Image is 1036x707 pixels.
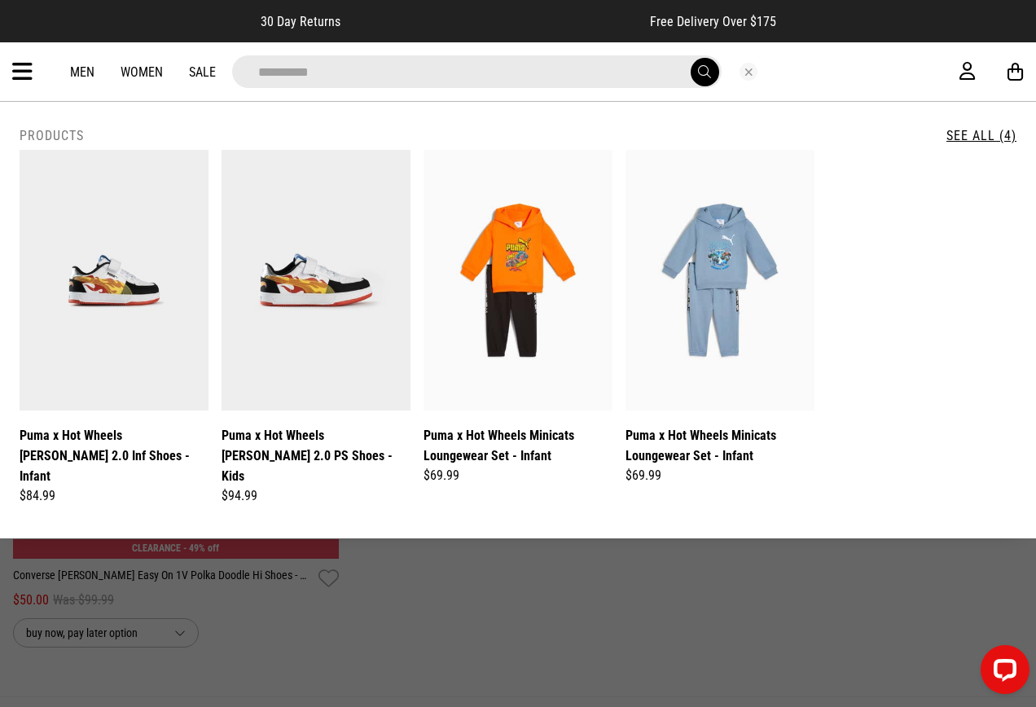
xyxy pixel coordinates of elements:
img: Puma X Hot Wheels Minicats Loungewear Set - Infant in Black [424,150,612,411]
div: $84.99 [20,486,209,506]
div: $69.99 [424,466,612,485]
a: Men [70,64,94,80]
div: $69.99 [626,466,814,485]
span: 30 Day Returns [261,14,340,29]
img: Puma X Hot Wheels Caven 2.0 Ps Shoes - Kids in White [222,150,410,411]
button: Close search [740,63,757,81]
a: Puma x Hot Wheels Minicats Loungewear Set - Infant [626,425,814,466]
iframe: LiveChat chat widget [968,639,1036,707]
a: Sale [189,64,216,80]
img: Puma X Hot Wheels Minicats Loungewear Set - Infant in Blue [626,150,814,411]
a: Puma x Hot Wheels [PERSON_NAME] 2.0 Inf Shoes - Infant [20,425,209,486]
h2: Products [20,128,84,143]
a: Women [121,64,163,80]
div: $94.99 [222,486,410,506]
a: See All (4) [946,128,1016,143]
img: Puma X Hot Wheels Caven 2.0 Inf Shoes - Infant in White [20,150,209,411]
iframe: Customer reviews powered by Trustpilot [373,13,617,29]
a: Puma x Hot Wheels [PERSON_NAME] 2.0 PS Shoes - Kids [222,425,410,486]
a: Puma x Hot Wheels Minicats Loungewear Set - Infant [424,425,612,466]
span: Free Delivery Over $175 [650,14,776,29]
